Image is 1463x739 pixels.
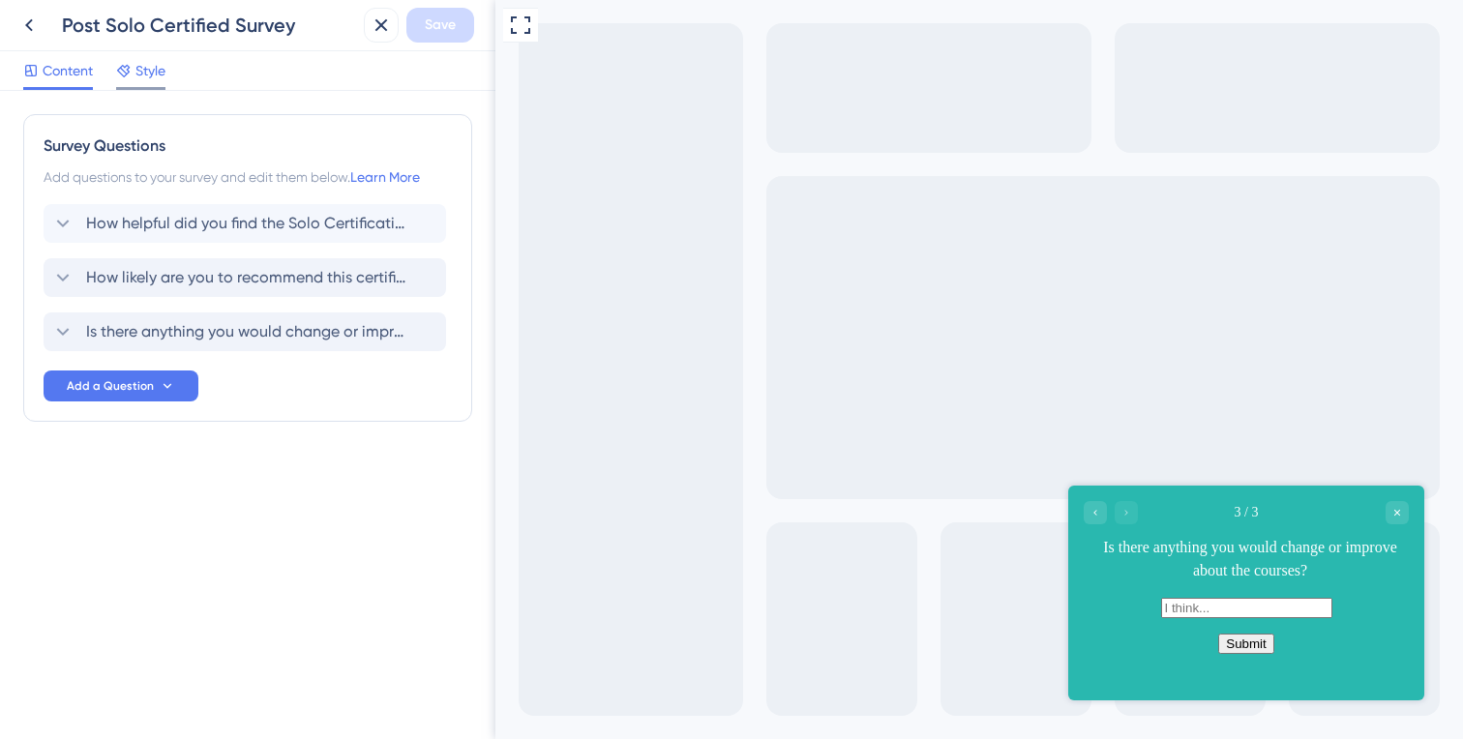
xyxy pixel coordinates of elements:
[406,8,474,43] button: Save
[44,370,198,401] button: Add a Question
[86,212,405,235] span: How helpful did you find the Solo Certification courses?
[44,134,452,158] div: Survey Questions
[425,14,456,37] span: Save
[43,59,93,82] span: Content
[67,378,154,394] span: Add a Question
[44,165,452,189] div: Add questions to your survey and edit them below.
[86,320,405,343] span: Is there anything you would change or improve about the courses?
[350,169,420,185] a: Learn More
[62,12,356,39] div: Post Solo Certified Survey
[135,59,165,82] span: Style
[86,266,405,289] span: How likely are you to recommend this certification to others in your role or your company?
[573,486,929,700] iframe: UserGuiding Survey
